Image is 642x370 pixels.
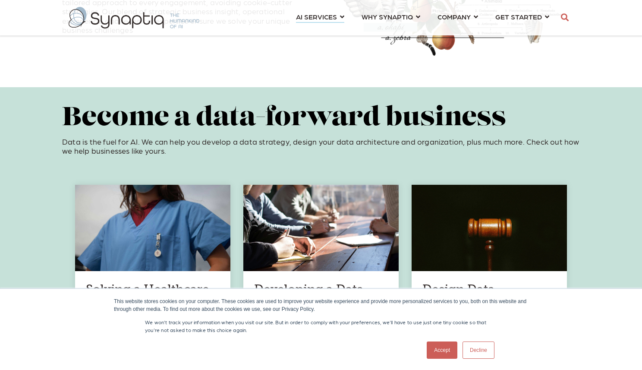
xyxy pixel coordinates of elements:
[86,282,220,354] a: Solving a Healthcare Firm’s Complex Staffing and Revenue Challenges with Better Data
[62,42,142,64] iframe: Embedded CTA
[69,7,199,28] img: synaptiq logo-2
[495,11,542,22] span: GET STARTED
[296,9,344,25] a: AI SERVICES
[437,11,471,22] span: COMPANY
[362,11,413,22] span: WHY SYNAPTIQ
[495,9,549,25] a: GET STARTED
[145,318,497,334] p: We won't track your information when you visit our site. But in order to comply with your prefere...
[422,282,556,369] a: Design Data Architecture to Minimize Administrative Overhead at a Global Law Firm
[62,137,580,155] p: Data is the fuel for AI. We can help you develop a data strategy, design your data architecture a...
[362,9,420,25] a: WHY SYNAPTIQ
[62,104,580,133] h2: Become a data-forward business
[296,11,337,22] span: AI SERVICES
[427,342,457,359] a: Accept
[287,2,558,33] nav: menu
[254,282,388,354] a: Developing a Data Strategy to Better Drive Business Outcomes and Build AI Products
[437,9,478,25] a: COMPANY
[463,342,494,359] a: Decline
[148,42,239,64] iframe: Embedded CTA
[114,297,528,313] div: This website stores cookies on your computer. These cookies are used to improve your website expe...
